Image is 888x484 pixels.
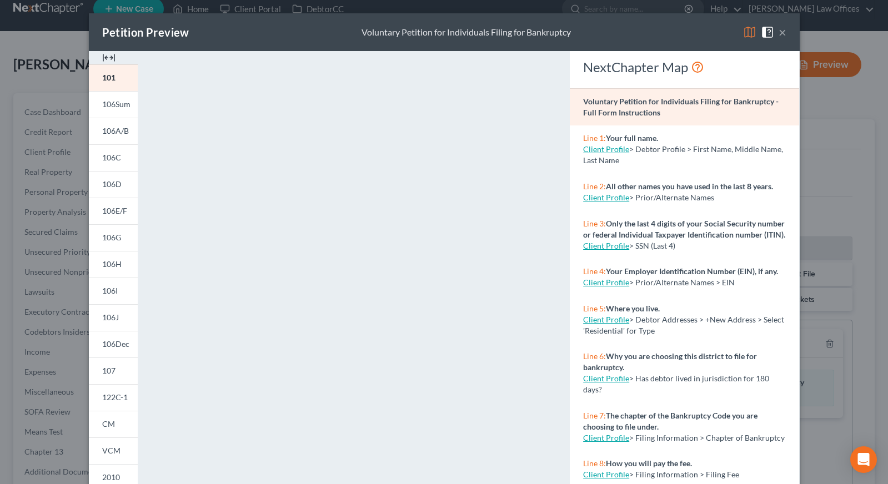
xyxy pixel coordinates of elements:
span: 106J [102,312,119,322]
a: 106A/B [89,118,138,144]
span: 122C-1 [102,392,128,402]
span: 106Dec [102,339,129,349]
a: Client Profile [583,470,629,479]
strong: All other names you have used in the last 8 years. [606,181,773,191]
span: 106A/B [102,126,129,135]
a: 107 [89,357,138,384]
span: Line 6: [583,351,606,361]
a: 106J [89,304,138,331]
span: 106E/F [102,206,127,215]
span: Line 2: [583,181,606,191]
span: 107 [102,366,116,375]
a: CM [89,411,138,437]
a: VCM [89,437,138,464]
span: > Debtor Addresses > +New Address > Select 'Residential' for Type [583,315,784,335]
span: 106D [102,179,122,189]
strong: Your Employer Identification Number (EIN), if any. [606,266,778,276]
strong: Voluntary Petition for Individuals Filing for Bankruptcy - Full Form Instructions [583,97,779,117]
a: 106H [89,251,138,278]
span: > Has debtor lived in jurisdiction for 180 days? [583,374,769,394]
span: Line 7: [583,411,606,420]
span: 106H [102,259,122,269]
span: > Debtor Profile > First Name, Middle Name, Last Name [583,144,783,165]
strong: How you will pay the fee. [606,458,692,468]
img: expand-e0f6d898513216a626fdd78e52531dac95497ffd26381d4c15ee2fc46db09dca.svg [102,51,116,64]
a: 106G [89,224,138,251]
a: Client Profile [583,315,629,324]
a: Client Profile [583,144,629,154]
span: 106G [102,233,121,242]
a: 101 [89,64,138,91]
div: NextChapter Map [583,58,786,76]
span: Line 8: [583,458,606,468]
strong: Where you live. [606,304,660,313]
span: > SSN (Last 4) [629,241,675,250]
span: > Filing Information > Filing Fee [629,470,739,479]
span: 2010 [102,472,120,482]
span: CM [102,419,115,428]
div: Petition Preview [102,24,189,40]
span: 106C [102,153,121,162]
a: Client Profile [583,433,629,442]
a: 106D [89,171,138,198]
strong: Your full name. [606,133,658,143]
a: Client Profile [583,193,629,202]
a: Client Profile [583,278,629,287]
span: Line 4: [583,266,606,276]
span: Line 1: [583,133,606,143]
div: Voluntary Petition for Individuals Filing for Bankruptcy [362,26,571,39]
a: 122C-1 [89,384,138,411]
span: > Filing Information > Chapter of Bankruptcy [629,433,785,442]
a: 106E/F [89,198,138,224]
span: Line 3: [583,219,606,228]
span: > Prior/Alternate Names [629,193,714,202]
a: 106Dec [89,331,138,357]
a: 106Sum [89,91,138,118]
span: > Prior/Alternate Names > EIN [629,278,735,287]
a: 106I [89,278,138,304]
img: help-close-5ba153eb36485ed6c1ea00a893f15db1cb9b99d6cae46e1a8edb6c62d00a1a76.svg [761,26,774,39]
span: Line 5: [583,304,606,313]
span: 106Sum [102,99,131,109]
a: 106C [89,144,138,171]
span: 101 [102,73,116,82]
span: VCM [102,446,121,455]
img: map-eea8200ae884c6f1103ae1953ef3d486a96c86aabb227e865a55264e3737af1f.svg [743,26,756,39]
a: Client Profile [583,241,629,250]
a: Client Profile [583,374,629,383]
strong: Only the last 4 digits of your Social Security number or federal Individual Taxpayer Identificati... [583,219,785,239]
div: Open Intercom Messenger [850,446,877,473]
button: × [779,26,786,39]
span: 106I [102,286,118,295]
strong: Why you are choosing this district to file for bankruptcy. [583,351,757,372]
strong: The chapter of the Bankruptcy Code you are choosing to file under. [583,411,757,431]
